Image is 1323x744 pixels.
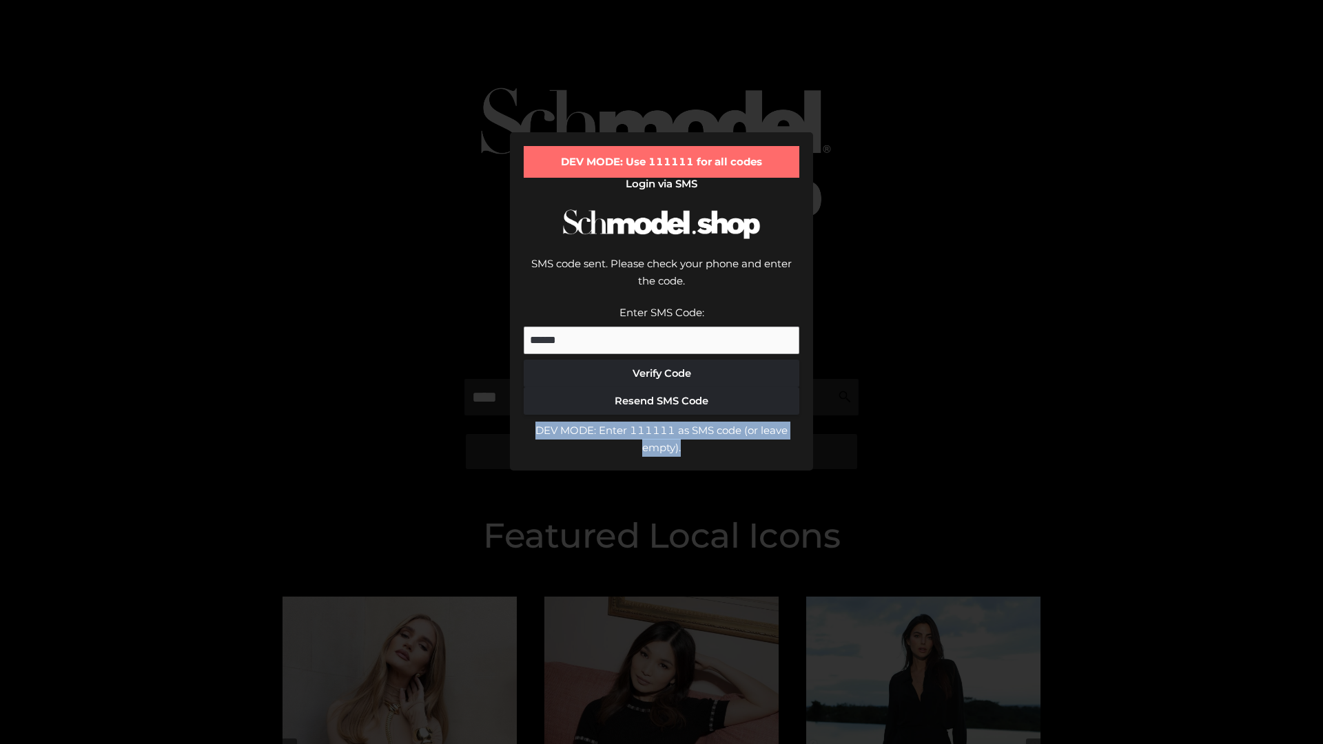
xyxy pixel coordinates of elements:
label: Enter SMS Code: [619,306,704,319]
img: Schmodel Logo [558,197,765,251]
div: SMS code sent. Please check your phone and enter the code. [524,255,799,304]
h2: Login via SMS [524,178,799,190]
div: DEV MODE: Use 111111 for all codes [524,146,799,178]
button: Verify Code [524,360,799,387]
button: Resend SMS Code [524,387,799,415]
div: DEV MODE: Enter 111111 as SMS code (or leave empty). [524,422,799,457]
